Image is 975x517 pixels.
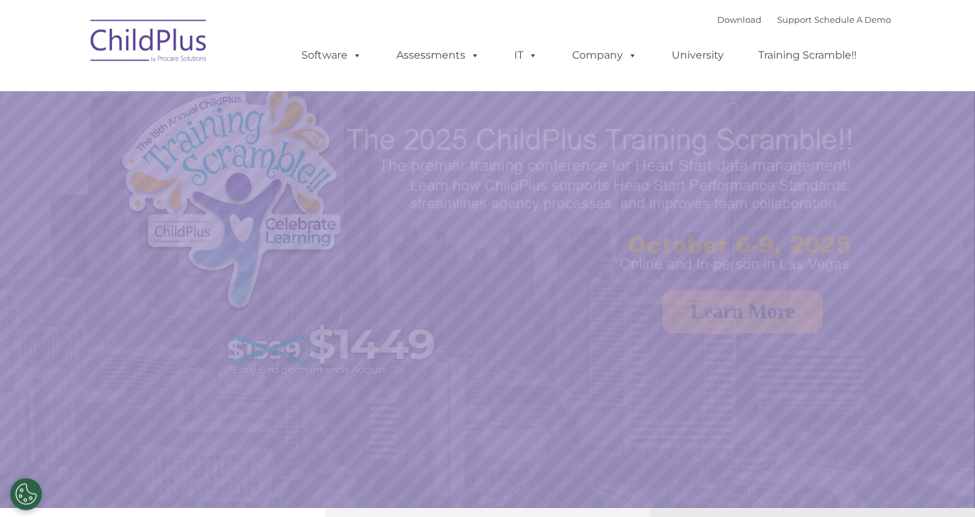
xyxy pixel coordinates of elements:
[663,290,823,333] a: Learn More
[717,14,762,25] a: Download
[10,478,42,510] button: Cookies Settings
[659,42,737,68] a: University
[717,14,891,25] font: |
[777,14,812,25] a: Support
[288,42,375,68] a: Software
[383,42,493,68] a: Assessments
[814,14,891,25] a: Schedule A Demo
[559,42,650,68] a: Company
[745,42,870,68] a: Training Scramble!!
[501,42,551,68] a: IT
[84,10,214,76] img: ChildPlus by Procare Solutions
